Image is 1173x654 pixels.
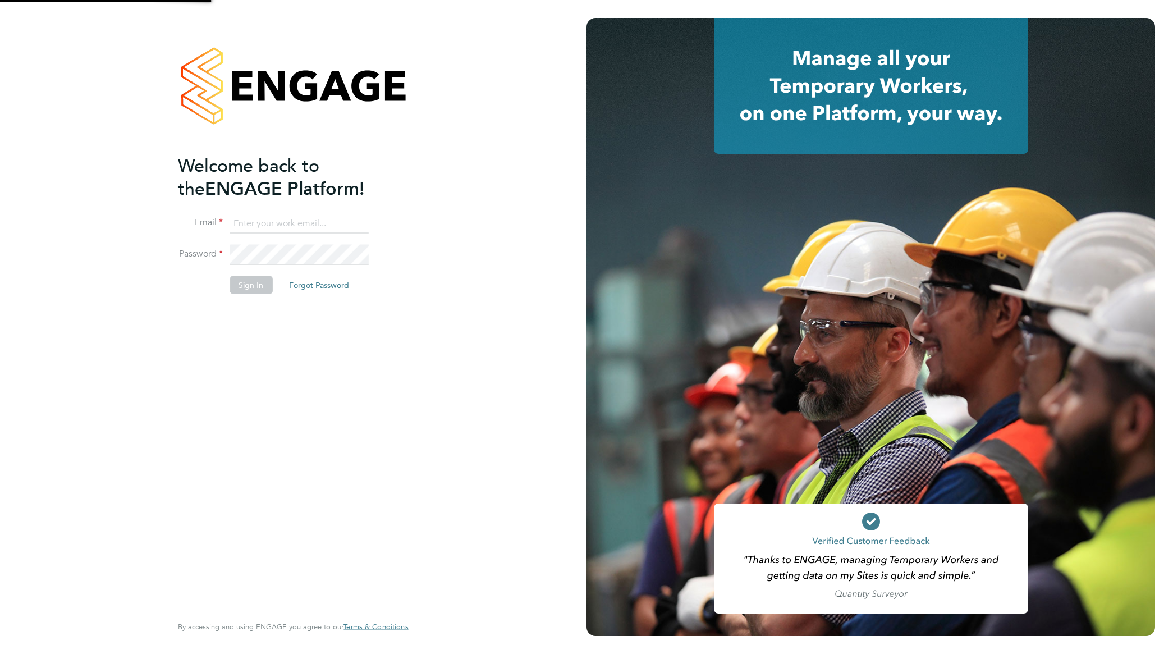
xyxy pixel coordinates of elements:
[178,154,319,199] span: Welcome back to the
[230,276,272,294] button: Sign In
[178,217,223,228] label: Email
[178,622,408,632] span: By accessing and using ENGAGE you agree to our
[178,248,223,260] label: Password
[178,154,397,200] h2: ENGAGE Platform!
[230,213,368,234] input: Enter your work email...
[280,276,358,294] button: Forgot Password
[343,623,408,632] a: Terms & Conditions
